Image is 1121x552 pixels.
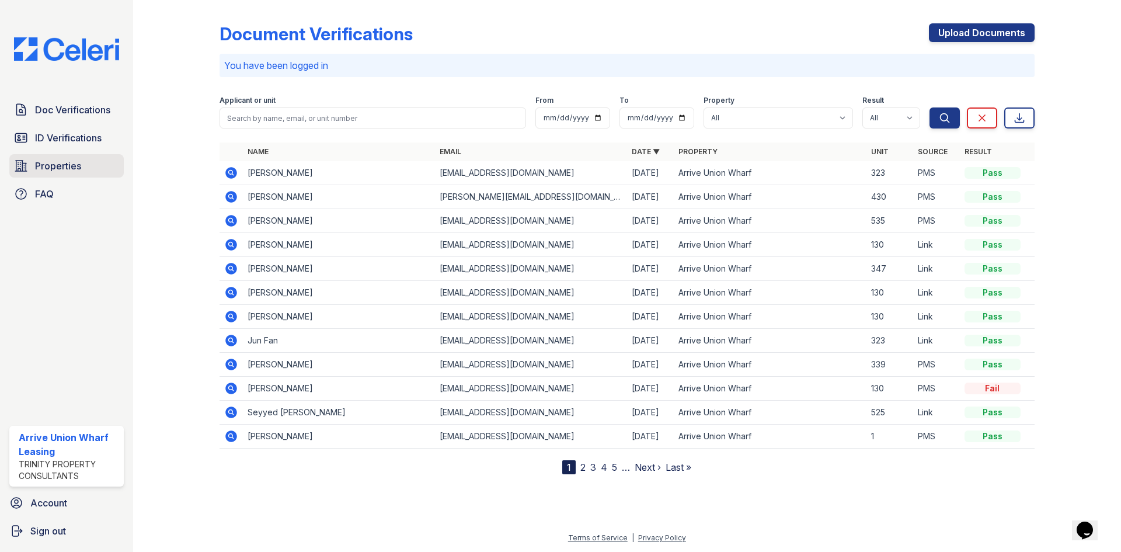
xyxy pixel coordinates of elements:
td: [DATE] [627,257,674,281]
td: Link [913,305,960,329]
a: Properties [9,154,124,178]
a: 4 [601,461,607,473]
td: [DATE] [627,233,674,257]
td: [DATE] [627,425,674,449]
a: Upload Documents [929,23,1035,42]
p: You have been logged in [224,58,1030,72]
td: Link [913,329,960,353]
a: Last » [666,461,691,473]
td: [EMAIL_ADDRESS][DOMAIN_NAME] [435,233,627,257]
td: 1 [866,425,913,449]
a: Sign out [5,519,128,543]
td: [DATE] [627,377,674,401]
label: To [619,96,629,105]
a: Source [918,147,948,156]
td: Arrive Union Wharf [674,161,866,185]
a: Email [440,147,461,156]
div: Pass [965,431,1021,442]
td: 130 [866,377,913,401]
td: [EMAIL_ADDRESS][DOMAIN_NAME] [435,425,627,449]
td: Arrive Union Wharf [674,401,866,425]
label: Applicant or unit [220,96,276,105]
td: [EMAIL_ADDRESS][DOMAIN_NAME] [435,353,627,377]
a: 2 [580,461,586,473]
td: [PERSON_NAME] [243,161,435,185]
td: Arrive Union Wharf [674,233,866,257]
a: Result [965,147,992,156]
td: Arrive Union Wharf [674,257,866,281]
td: [PERSON_NAME] [243,281,435,305]
td: Arrive Union Wharf [674,185,866,209]
td: [DATE] [627,305,674,329]
span: Sign out [30,524,66,538]
td: 339 [866,353,913,377]
label: Property [704,96,734,105]
td: PMS [913,425,960,449]
td: Link [913,257,960,281]
td: [PERSON_NAME][EMAIL_ADDRESS][DOMAIN_NAME] [435,185,627,209]
td: [DATE] [627,209,674,233]
span: ID Verifications [35,131,102,145]
td: [PERSON_NAME] [243,233,435,257]
td: [DATE] [627,161,674,185]
td: [EMAIL_ADDRESS][DOMAIN_NAME] [435,305,627,329]
img: CE_Logo_Blue-a8612792a0a2168367f1c8372b55b34899dd931a85d93a1a3d3e32e68fde9ad4.png [5,37,128,61]
div: Trinity Property Consultants [19,459,119,482]
td: [PERSON_NAME] [243,353,435,377]
td: [DATE] [627,185,674,209]
iframe: chat widget [1072,505,1109,540]
a: 3 [590,461,596,473]
div: Pass [965,287,1021,298]
td: [PERSON_NAME] [243,185,435,209]
td: 130 [866,233,913,257]
div: Arrive Union Wharf Leasing [19,431,119,459]
div: Pass [965,359,1021,370]
div: Fail [965,383,1021,394]
a: Next › [635,461,661,473]
span: Properties [35,159,81,173]
td: [DATE] [627,329,674,353]
a: ID Verifications [9,126,124,150]
td: [EMAIL_ADDRESS][DOMAIN_NAME] [435,281,627,305]
td: [PERSON_NAME] [243,425,435,449]
td: [PERSON_NAME] [243,305,435,329]
td: Link [913,401,960,425]
td: 323 [866,329,913,353]
td: PMS [913,161,960,185]
td: 347 [866,257,913,281]
div: Pass [965,215,1021,227]
td: [EMAIL_ADDRESS][DOMAIN_NAME] [435,209,627,233]
a: Property [678,147,718,156]
div: Pass [965,191,1021,203]
td: PMS [913,353,960,377]
td: 430 [866,185,913,209]
td: Link [913,233,960,257]
div: | [632,533,634,542]
td: 130 [866,281,913,305]
td: [EMAIL_ADDRESS][DOMAIN_NAME] [435,161,627,185]
td: 535 [866,209,913,233]
td: PMS [913,185,960,209]
td: Seyyed [PERSON_NAME] [243,401,435,425]
label: Result [862,96,884,105]
div: Pass [965,407,1021,418]
span: … [622,460,630,474]
td: Jun Fan [243,329,435,353]
td: Arrive Union Wharf [674,377,866,401]
td: [EMAIL_ADDRESS][DOMAIN_NAME] [435,401,627,425]
td: 130 [866,305,913,329]
td: Arrive Union Wharf [674,209,866,233]
td: [DATE] [627,353,674,377]
a: Privacy Policy [638,533,686,542]
td: [PERSON_NAME] [243,209,435,233]
td: [PERSON_NAME] [243,257,435,281]
td: PMS [913,209,960,233]
span: Account [30,496,67,510]
a: Doc Verifications [9,98,124,121]
div: Pass [965,335,1021,346]
div: Pass [965,167,1021,179]
td: Link [913,281,960,305]
td: Arrive Union Wharf [674,305,866,329]
div: Pass [965,311,1021,322]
